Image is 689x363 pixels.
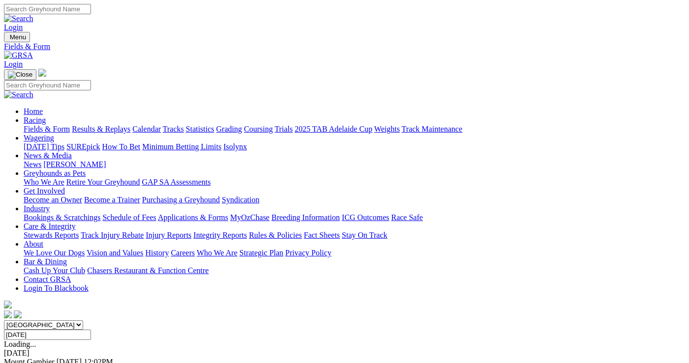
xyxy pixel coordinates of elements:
[163,125,184,133] a: Tracks
[223,142,247,151] a: Isolynx
[24,195,685,204] div: Get Involved
[4,310,12,318] img: facebook.svg
[24,187,65,195] a: Get Involved
[10,33,26,41] span: Menu
[4,330,91,340] input: Select date
[72,125,130,133] a: Results & Replays
[244,125,273,133] a: Coursing
[24,204,50,213] a: Industry
[193,231,247,239] a: Integrity Reports
[4,42,685,51] a: Fields & Form
[24,134,54,142] a: Wagering
[24,275,71,283] a: Contact GRSA
[24,231,79,239] a: Stewards Reports
[4,80,91,90] input: Search
[38,69,46,77] img: logo-grsa-white.png
[24,169,86,177] a: Greyhounds as Pets
[24,160,41,168] a: News
[24,266,685,275] div: Bar & Dining
[24,213,100,222] a: Bookings & Scratchings
[43,160,106,168] a: [PERSON_NAME]
[4,349,685,358] div: [DATE]
[66,178,140,186] a: Retire Your Greyhound
[4,4,91,14] input: Search
[285,249,331,257] a: Privacy Policy
[342,213,389,222] a: ICG Outcomes
[66,142,100,151] a: SUREpick
[146,231,191,239] a: Injury Reports
[197,249,238,257] a: Who We Are
[24,284,89,292] a: Login To Blackbook
[402,125,462,133] a: Track Maintenance
[81,231,144,239] a: Track Injury Rebate
[24,178,64,186] a: Who We Are
[142,178,211,186] a: GAP SA Assessments
[374,125,400,133] a: Weights
[4,60,23,68] a: Login
[24,142,685,151] div: Wagering
[24,249,85,257] a: We Love Our Dogs
[24,125,70,133] a: Fields & Form
[304,231,340,239] a: Fact Sheets
[24,222,76,230] a: Care & Integrity
[24,231,685,240] div: Care & Integrity
[24,116,46,124] a: Racing
[24,125,685,134] div: Racing
[4,301,12,308] img: logo-grsa-white.png
[14,310,22,318] img: twitter.svg
[142,195,220,204] a: Purchasing a Greyhound
[240,249,283,257] a: Strategic Plan
[24,178,685,187] div: Greyhounds as Pets
[295,125,372,133] a: 2025 TAB Adelaide Cup
[24,160,685,169] div: News & Media
[8,71,32,79] img: Close
[391,213,422,222] a: Race Safe
[145,249,169,257] a: History
[4,32,30,42] button: Toggle navigation
[4,69,36,80] button: Toggle navigation
[24,107,43,115] a: Home
[4,51,33,60] img: GRSA
[271,213,340,222] a: Breeding Information
[4,14,33,23] img: Search
[158,213,228,222] a: Applications & Forms
[171,249,195,257] a: Careers
[24,195,82,204] a: Become an Owner
[84,195,140,204] a: Become a Trainer
[24,213,685,222] div: Industry
[274,125,293,133] a: Trials
[249,231,302,239] a: Rules & Policies
[142,142,221,151] a: Minimum Betting Limits
[4,23,23,31] a: Login
[24,266,85,275] a: Cash Up Your Club
[186,125,214,133] a: Statistics
[24,240,43,248] a: About
[24,257,67,266] a: Bar & Dining
[342,231,387,239] a: Stay On Track
[24,249,685,257] div: About
[222,195,259,204] a: Syndication
[87,249,143,257] a: Vision and Values
[4,340,36,348] span: Loading...
[132,125,161,133] a: Calendar
[102,213,156,222] a: Schedule of Fees
[24,151,72,160] a: News & Media
[230,213,270,222] a: MyOzChase
[87,266,209,275] a: Chasers Restaurant & Function Centre
[24,142,64,151] a: [DATE] Tips
[102,142,141,151] a: How To Bet
[216,125,242,133] a: Grading
[4,90,33,99] img: Search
